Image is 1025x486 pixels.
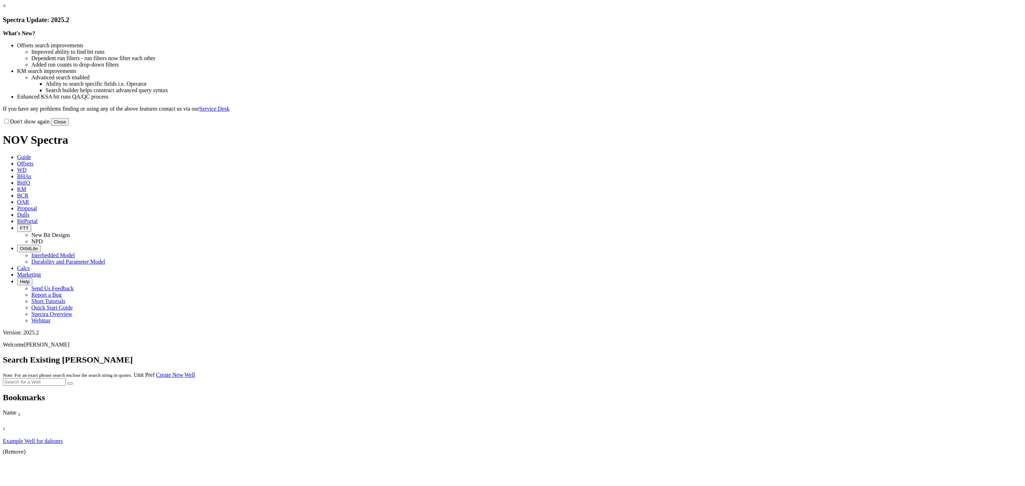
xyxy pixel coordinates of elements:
li: KM search improvements [17,68,1022,74]
span: Sort None [3,424,5,430]
li: Advanced search enabled [31,74,1022,81]
div: Sort None [3,410,975,417]
div: Sort None [3,424,38,432]
li: Search builder helps construct advanced query syntax [46,87,1022,94]
sub: 1 [3,426,5,431]
button: Close [51,118,69,126]
span: Offsets [17,160,33,167]
label: Don't show again [3,118,49,125]
span: Dulls [17,212,30,218]
sub: 1 [18,412,20,417]
div: Column Menu [3,417,975,424]
li: Offsets search improvements [17,42,1022,49]
a: Quick Start Guide [31,305,73,311]
li: Ability to search specific fields i.e. Operator [46,81,1022,87]
a: Example Well for daltonrs [3,438,63,444]
a: Unit Pref [133,372,154,378]
li: Added run counts to drop-down filters [31,62,1022,68]
p: If you have any problems finding or using any of the above features contact us via our [3,106,1022,112]
div: Sort None [3,410,975,424]
a: (Remove) [3,449,26,455]
span: FTT [20,226,28,231]
h1: NOV Spectra [3,133,1022,147]
span: KM [17,186,26,192]
a: New Bit Designs [31,232,70,238]
span: WD [17,167,27,173]
span: Help [20,279,30,284]
span: Sort None [18,410,20,416]
span: Calcs [17,265,30,271]
span: [PERSON_NAME] [24,342,69,348]
span: Proposal [17,205,37,211]
li: Enhanced KSA bit runs QA/QC process [17,94,1022,100]
span: BCR [17,192,28,199]
span: Name [3,410,16,416]
span: OrbitLite [20,246,38,251]
a: Spectra Overview [31,311,72,317]
h3: Spectra Update: 2025.2 [3,16,1022,24]
a: Interbedded Model [31,252,75,258]
a: Create New Well [156,372,195,378]
a: Service Desk [199,106,230,112]
p: Welcome [3,342,1022,348]
div: Version: 2025.2 [3,329,1022,336]
span: OAR [17,199,29,205]
a: Report a Bug [31,292,62,298]
small: Note: For an exact phrase search enclose the search string in quotes. [3,373,132,378]
h2: Search Existing [PERSON_NAME] [3,355,1022,365]
li: Improved ability to find bit runs [31,49,1022,55]
span: BitIQ [17,180,30,186]
input: Don't show again [4,119,9,123]
input: Search for a Well [3,378,66,386]
strong: What's New? [3,30,35,36]
a: Send Us Feedback [31,285,74,291]
span: BHAs [17,173,31,179]
a: Short Tutorials [31,298,65,304]
h2: Bookmarks [3,393,1022,402]
span: Marketing [17,271,41,278]
a: NPD [31,238,43,244]
a: Durability and Parameter Model [31,259,105,265]
span: Guide [17,154,31,160]
li: Dependent run filters - run filters now filter each other [31,55,1022,62]
a: × [3,3,6,9]
div: Column Menu [3,432,38,438]
div: Sort None [3,424,38,438]
a: Webinar [31,317,51,323]
span: BitPortal [17,218,38,224]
